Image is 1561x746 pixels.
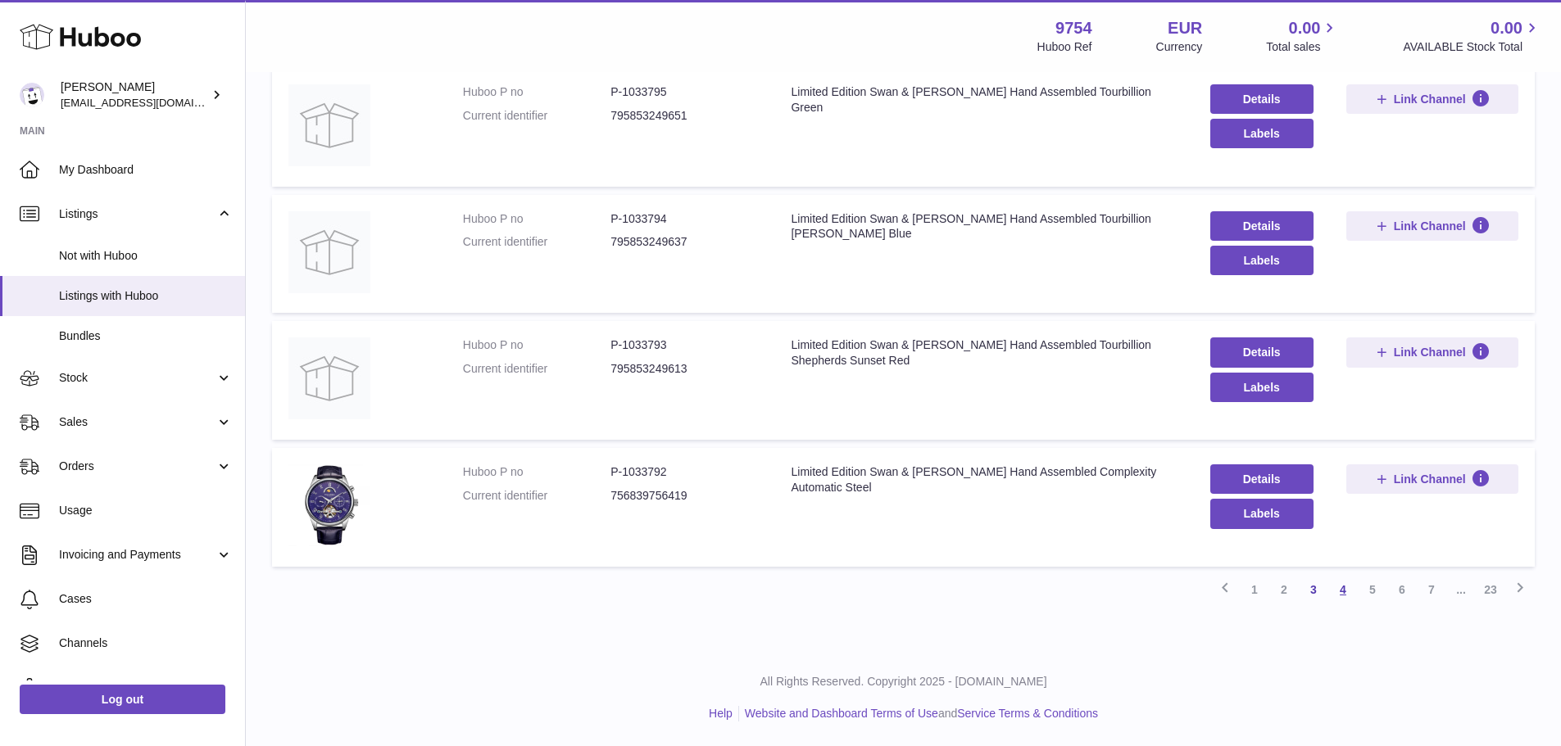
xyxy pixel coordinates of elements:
strong: EUR [1168,17,1202,39]
a: Details [1210,84,1314,114]
div: Huboo Ref [1037,39,1092,55]
img: Limited Edition Swan & Edgar Hand Assembled Tourbillion Dawn Blue [288,211,370,293]
a: 5 [1358,575,1387,604]
a: Log out [20,685,225,714]
a: Details [1210,211,1314,241]
dd: 756839756419 [610,488,758,504]
a: 3 [1299,575,1328,604]
dt: Current identifier [463,234,610,250]
span: Bundles [59,328,233,344]
dt: Current identifier [463,361,610,377]
div: Currency [1156,39,1203,55]
span: Link Channel [1394,219,1466,233]
span: Total sales [1266,39,1339,55]
a: 2 [1269,575,1299,604]
p: All Rights Reserved. Copyright 2025 - [DOMAIN_NAME] [259,674,1548,689]
dd: 795853249637 [610,234,758,250]
span: AVAILABLE Stock Total [1403,39,1541,55]
dt: Huboo P no [463,211,610,227]
div: [PERSON_NAME] [61,79,208,111]
span: Settings [59,680,233,695]
dd: 795853249613 [610,361,758,377]
div: Limited Edition Swan & [PERSON_NAME] Hand Assembled Tourbillion Shepherds Sunset Red [791,337,1177,368]
img: Limited Edition Swan & Edgar Hand Assembled Tourbillion Shepherds Sunset Red [288,337,370,419]
a: 1 [1240,575,1269,604]
dd: P-1033792 [610,464,758,480]
a: Details [1210,337,1314,367]
span: Listings [59,206,216,222]
span: Link Channel [1394,472,1466,486]
button: Link Channel [1346,337,1518,367]
dd: P-1033795 [610,84,758,100]
dt: Huboo P no [463,337,610,353]
button: Labels [1210,246,1314,275]
span: [EMAIL_ADDRESS][DOMAIN_NAME] [61,96,241,109]
a: 7 [1417,575,1446,604]
span: Link Channel [1394,92,1466,106]
img: internalAdmin-9754@internal.huboo.com [20,83,44,107]
dd: P-1033793 [610,337,758,353]
a: 6 [1387,575,1417,604]
span: Cases [59,591,233,607]
span: Not with Huboo [59,248,233,264]
div: Limited Edition Swan & [PERSON_NAME] Hand Assembled Tourbillion Green [791,84,1177,115]
span: Stock [59,370,216,386]
span: 0.00 [1289,17,1321,39]
a: Details [1210,464,1314,494]
span: Link Channel [1394,345,1466,359]
dt: Current identifier [463,488,610,504]
span: My Dashboard [59,162,233,178]
img: Limited Edition Swan & Edgar Hand Assembled Tourbillion Green [288,84,370,166]
span: Usage [59,503,233,518]
a: 0.00 Total sales [1266,17,1339,55]
strong: 9754 [1055,17,1092,39]
span: Orders [59,459,216,474]
div: Limited Edition Swan & [PERSON_NAME] Hand Assembled Tourbillion [PERSON_NAME] Blue [791,211,1177,242]
dd: 795853249651 [610,108,758,124]
span: Channels [59,635,233,651]
a: 0.00 AVAILABLE Stock Total [1403,17,1541,55]
img: Limited Edition Swan & Edgar Hand Assembled Complexity Automatic Steel [288,464,370,546]
button: Labels [1210,119,1314,148]
a: Service Terms & Conditions [957,707,1098,720]
a: Website and Dashboard Terms of Use [745,707,938,720]
span: Listings with Huboo [59,288,233,304]
a: 23 [1476,575,1505,604]
button: Link Channel [1346,464,1518,494]
span: 0.00 [1491,17,1522,39]
button: Labels [1210,373,1314,402]
dt: Current identifier [463,108,610,124]
div: Limited Edition Swan & [PERSON_NAME] Hand Assembled Complexity Automatic Steel [791,464,1177,495]
span: Sales [59,414,216,430]
li: and [739,706,1098,721]
a: Help [709,707,733,720]
span: Invoicing and Payments [59,547,216,563]
button: Labels [1210,499,1314,528]
dt: Huboo P no [463,84,610,100]
button: Link Channel [1346,211,1518,241]
button: Link Channel [1346,84,1518,114]
span: ... [1446,575,1476,604]
a: 4 [1328,575,1358,604]
dt: Huboo P no [463,464,610,480]
dd: P-1033794 [610,211,758,227]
